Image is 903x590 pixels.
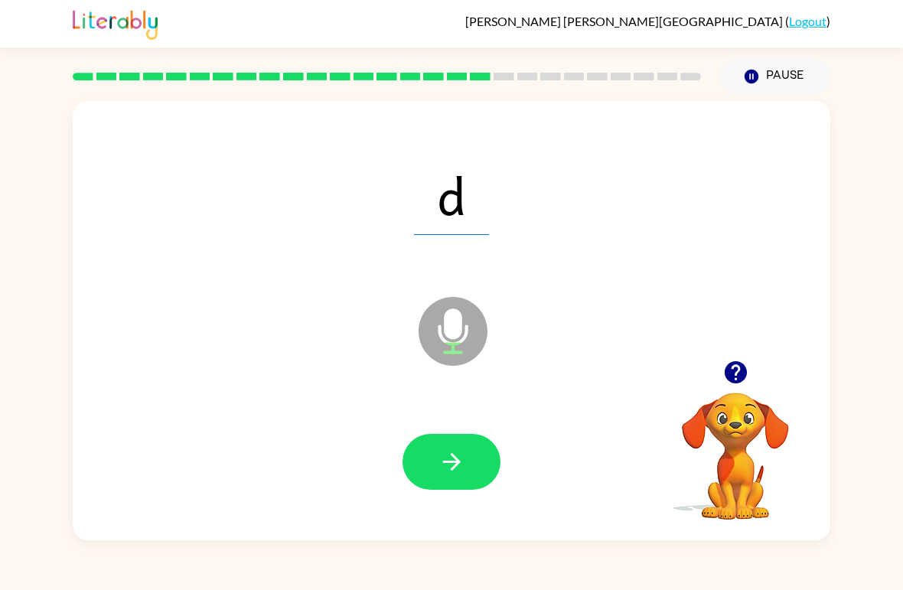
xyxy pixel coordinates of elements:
[465,14,830,28] div: ( )
[73,6,158,40] img: Literably
[465,14,785,28] span: [PERSON_NAME] [PERSON_NAME][GEOGRAPHIC_DATA]
[659,369,812,522] video: Your browser must support playing .mp4 files to use Literably. Please try using another browser.
[789,14,826,28] a: Logout
[414,155,489,235] span: d
[719,59,830,94] button: Pause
